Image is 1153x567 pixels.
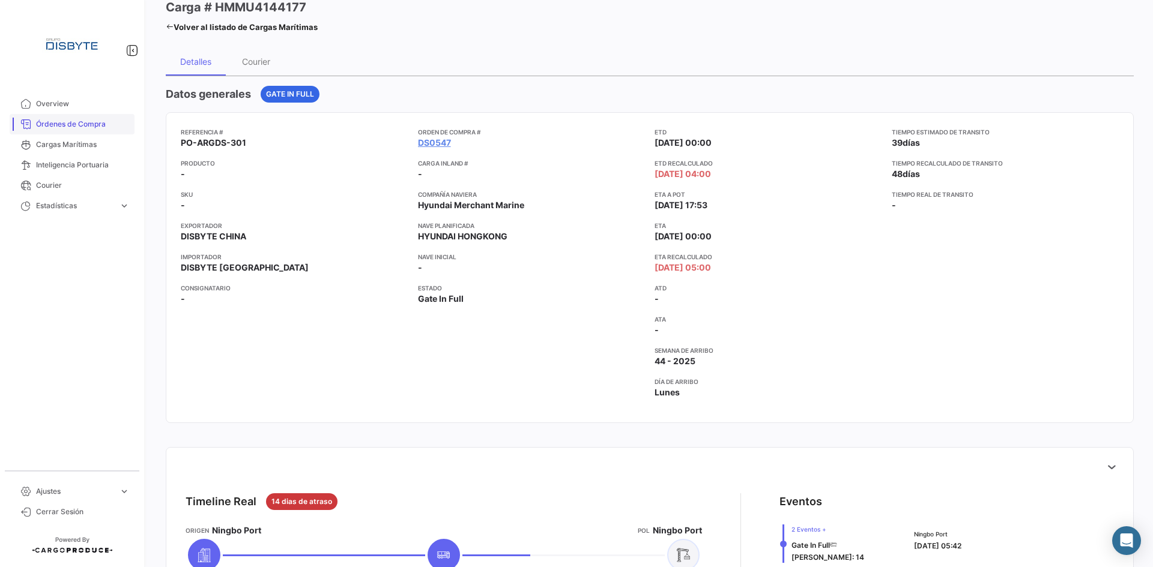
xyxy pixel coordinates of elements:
[418,199,524,211] span: Hyundai Merchant Marine
[119,486,130,497] span: expand_more
[418,168,422,180] span: -
[266,89,314,100] span: Gate In Full
[10,155,135,175] a: Inteligencia Portuaria
[655,252,882,262] app-card-info-title: ETA Recalculado
[655,377,882,386] app-card-info-title: Día de Arribo
[892,127,1119,137] app-card-info-title: Tiempo estimado de transito
[181,221,408,230] app-card-info-title: Exportador
[791,524,864,534] span: 2 Eventos +
[655,221,882,230] app-card-info-title: ETA
[181,293,185,305] span: -
[36,98,130,109] span: Overview
[638,526,650,535] app-card-info-title: POL
[1112,526,1141,555] div: Abrir Intercom Messenger
[892,169,903,179] span: 48
[271,496,332,507] span: 14 dias de atraso
[779,493,822,510] div: Eventos
[181,262,309,274] span: DISBYTE [GEOGRAPHIC_DATA]
[181,168,185,180] span: -
[181,252,408,262] app-card-info-title: Importador
[892,158,1119,168] app-card-info-title: Tiempo recalculado de transito
[119,200,130,211] span: expand_more
[653,524,702,536] span: Ningbo Port
[655,262,711,274] span: [DATE] 05:00
[903,169,920,179] span: días
[10,134,135,155] a: Cargas Marítimas
[655,137,712,149] span: [DATE] 00:00
[36,486,114,497] span: Ajustes
[36,139,130,150] span: Cargas Marítimas
[42,14,102,74] img: Logo+disbyte.jpeg
[418,221,646,230] app-card-info-title: Nave planificada
[791,553,864,562] span: [PERSON_NAME]: 14
[914,541,961,550] span: [DATE] 05:42
[903,137,920,148] span: días
[36,200,114,211] span: Estadísticas
[418,283,646,293] app-card-info-title: Estado
[181,199,185,211] span: -
[166,86,251,103] h4: Datos generales
[418,127,646,137] app-card-info-title: Orden de Compra #
[242,56,270,67] div: Courier
[181,137,246,149] span: PO-ARGDS-301
[655,190,882,199] app-card-info-title: ETA a POT
[186,493,256,510] div: Timeline Real
[10,175,135,196] a: Courier
[181,158,408,168] app-card-info-title: Producto
[655,314,882,324] app-card-info-title: ATA
[914,529,961,539] span: Ningbo Port
[10,94,135,114] a: Overview
[36,119,130,130] span: Órdenes de Compra
[166,19,318,35] a: Volver al listado de Cargas Marítimas
[212,524,261,536] span: Ningbo Port
[180,56,211,67] div: Detalles
[181,230,246,242] span: DISBYTE CHINA
[655,293,659,305] span: -
[418,252,646,262] app-card-info-title: Nave inicial
[655,127,882,137] app-card-info-title: ETD
[10,114,135,134] a: Órdenes de Compra
[655,168,711,180] span: [DATE] 04:00
[418,293,464,305] span: Gate In Full
[181,127,408,137] app-card-info-title: Referencia #
[418,158,646,168] app-card-info-title: Carga inland #
[655,346,882,355] app-card-info-title: Semana de Arribo
[655,199,707,211] span: [DATE] 17:53
[186,526,209,535] app-card-info-title: Origen
[655,230,712,242] span: [DATE] 00:00
[418,262,422,274] span: -
[418,190,646,199] app-card-info-title: Compañía naviera
[181,190,408,199] app-card-info-title: SKU
[655,283,882,293] app-card-info-title: ATD
[655,324,659,336] span: -
[791,541,830,550] span: Gate In Full
[181,283,408,293] app-card-info-title: Consignatario
[655,386,680,398] span: Lunes
[418,231,507,241] span: HYUNDAI HONGKONG
[418,137,451,149] a: DS0547
[892,190,1119,199] app-card-info-title: Tiempo real de transito
[36,506,130,517] span: Cerrar Sesión
[36,160,130,170] span: Inteligencia Portuaria
[36,180,130,191] span: Courier
[655,355,695,367] span: 44 - 2025
[892,137,903,148] span: 39
[655,158,882,168] app-card-info-title: ETD Recalculado
[892,200,896,210] span: -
